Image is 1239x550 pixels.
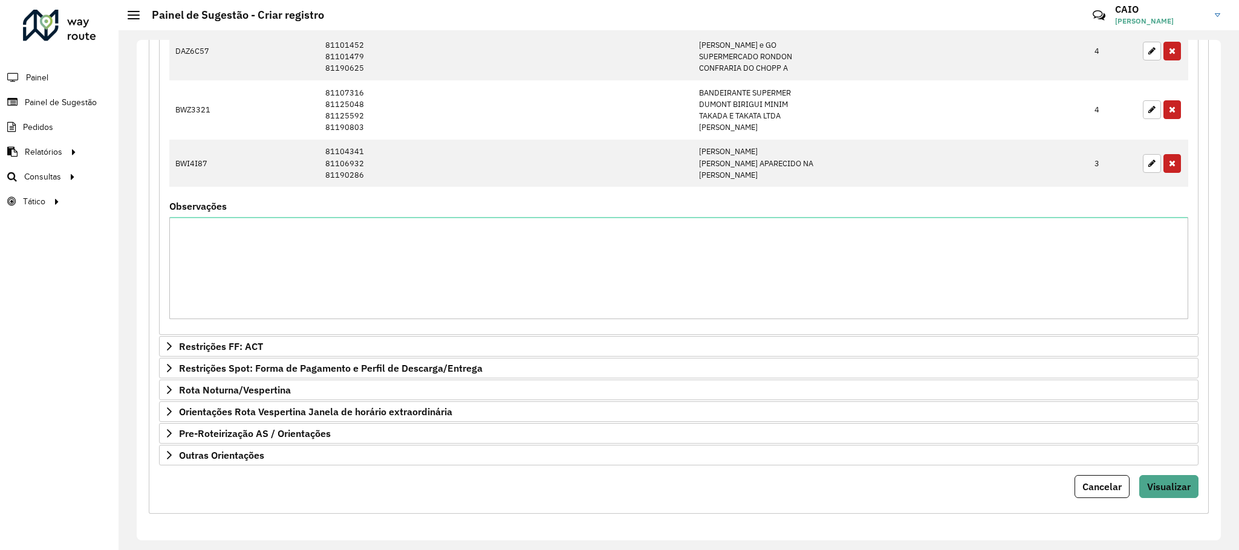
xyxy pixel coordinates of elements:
span: Pre-Roteirização AS / Orientações [179,429,331,438]
span: Restrições FF: ACT [179,341,263,351]
td: 3 [1088,140,1137,187]
span: Consultas [24,170,61,183]
span: Restrições Spot: Forma de Pagamento e Perfil de Descarga/Entrega [179,363,483,373]
a: Pre-Roteirização AS / Orientações [159,423,1198,444]
label: Observações [169,199,227,213]
span: [PERSON_NAME] [1115,16,1206,27]
span: Orientações Rota Vespertina Janela de horário extraordinária [179,407,452,416]
a: Orientações Rota Vespertina Janela de horário extraordinária [159,401,1198,422]
td: 4 [1088,21,1137,80]
span: Painel de Sugestão [25,96,97,109]
td: BANDEIRANTE SUPERMER DUMONT BIRIGUI MINIM TAKADA E TAKATA LTDA [PERSON_NAME] [692,80,1088,140]
td: BOLA SETE RESTAURANT [PERSON_NAME] e GO SUPERMERCADO RONDON CONFRARIA DO CHOPP A [692,21,1088,80]
span: Outras Orientações [179,450,264,460]
span: Painel [26,71,48,84]
span: Visualizar [1147,480,1191,493]
span: Relatórios [25,146,62,158]
a: Rota Noturna/Vespertina [159,380,1198,400]
td: BWI4I87 [169,140,319,187]
span: Tático [23,195,45,208]
td: BWZ3321 [169,80,319,140]
h3: CAIO [1115,4,1206,15]
a: Outras Orientações [159,445,1198,465]
td: 81107316 81125048 81125592 81190803 [319,80,693,140]
a: Restrições Spot: Forma de Pagamento e Perfil de Descarga/Entrega [159,358,1198,378]
button: Visualizar [1139,475,1198,498]
button: Cancelar [1075,475,1130,498]
a: Contato Rápido [1086,2,1112,28]
td: 81104341 81106932 81190286 [319,140,693,187]
span: Cancelar [1082,480,1122,493]
td: [PERSON_NAME] [PERSON_NAME] APARECIDO NA [PERSON_NAME] [692,140,1088,187]
td: 81100335 81101452 81101479 81190625 [319,21,693,80]
span: Rota Noturna/Vespertina [179,385,291,395]
a: Restrições FF: ACT [159,336,1198,357]
td: 4 [1088,80,1137,140]
td: DAZ6C57 [169,21,319,80]
h2: Painel de Sugestão - Criar registro [140,8,324,22]
span: Pedidos [23,121,53,134]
